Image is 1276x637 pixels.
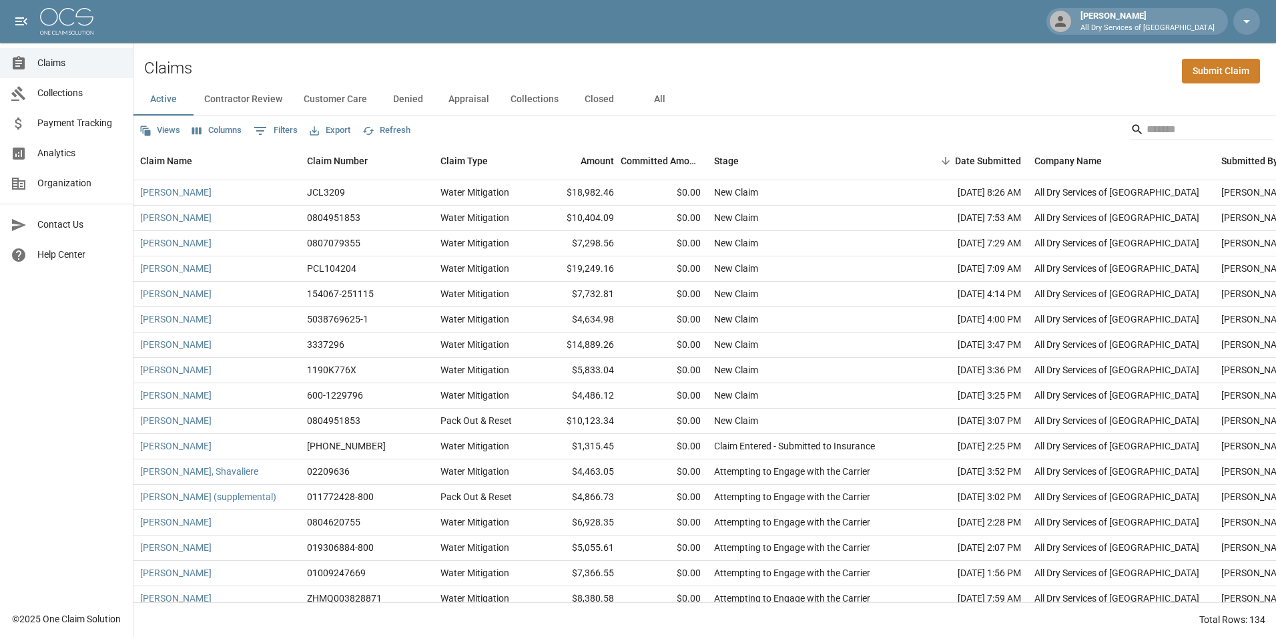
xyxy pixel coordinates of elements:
[37,248,122,262] span: Help Center
[307,515,360,529] div: 0804620755
[936,152,955,170] button: Sort
[908,434,1028,459] div: [DATE] 2:25 PM
[140,312,212,326] a: [PERSON_NAME]
[140,262,212,275] a: [PERSON_NAME]
[534,358,621,383] div: $5,833.04
[714,515,870,529] div: Attempting to Engage with the Carrier
[307,262,356,275] div: PCL104204
[714,338,758,351] div: New Claim
[534,282,621,307] div: $7,732.81
[140,142,192,180] div: Claim Name
[307,142,368,180] div: Claim Number
[908,307,1028,333] div: [DATE] 4:00 PM
[1034,465,1199,478] div: All Dry Services of Atlanta
[12,612,121,626] div: © 2025 One Claim Solution
[955,142,1021,180] div: Date Submitted
[438,83,500,116] button: Appraisal
[440,363,509,377] div: Water Mitigation
[621,231,707,256] div: $0.00
[1075,9,1220,33] div: [PERSON_NAME]
[621,256,707,282] div: $0.00
[307,312,368,326] div: 5038769625-1
[1034,490,1199,503] div: All Dry Services of Atlanta
[307,592,382,605] div: ZHMQ003828871
[140,515,212,529] a: [PERSON_NAME]
[621,180,707,206] div: $0.00
[1080,23,1215,34] p: All Dry Services of [GEOGRAPHIC_DATA]
[714,541,870,554] div: Attempting to Engage with the Carrier
[434,142,534,180] div: Claim Type
[908,561,1028,586] div: [DATE] 1:56 PM
[908,231,1028,256] div: [DATE] 7:29 AM
[307,236,360,250] div: 0807079355
[621,142,701,180] div: Committed Amount
[569,83,629,116] button: Closed
[307,439,386,453] div: 01-009-039836
[306,120,354,141] button: Export
[293,83,378,116] button: Customer Care
[307,338,344,351] div: 3337296
[621,485,707,510] div: $0.00
[140,389,212,402] a: [PERSON_NAME]
[440,312,509,326] div: Water Mitigation
[1034,566,1199,580] div: All Dry Services of Atlanta
[534,561,621,586] div: $7,366.55
[189,120,245,141] button: Select columns
[440,338,509,351] div: Water Mitigation
[37,116,122,130] span: Payment Tracking
[140,439,212,453] a: [PERSON_NAME]
[1034,186,1199,199] div: All Dry Services of Atlanta
[534,510,621,536] div: $6,928.35
[1034,439,1199,453] div: All Dry Services of Atlanta
[307,566,366,580] div: 01009247669
[1034,142,1102,180] div: Company Name
[714,566,870,580] div: Attempting to Engage with the Carrier
[908,536,1028,561] div: [DATE] 2:07 PM
[144,59,192,78] h2: Claims
[714,414,758,427] div: New Claim
[307,541,374,554] div: 019306884-800
[534,231,621,256] div: $7,298.56
[307,363,356,377] div: 1190K776X
[307,414,360,427] div: 0804951853
[1034,312,1199,326] div: All Dry Services of Atlanta
[440,211,509,224] div: Water Mitigation
[908,409,1028,434] div: [DATE] 3:07 PM
[1034,262,1199,275] div: All Dry Services of Atlanta
[140,338,212,351] a: [PERSON_NAME]
[40,8,93,35] img: ocs-logo-white-transparent.png
[534,434,621,459] div: $1,315.45
[140,236,212,250] a: [PERSON_NAME]
[908,282,1028,307] div: [DATE] 4:14 PM
[714,142,739,180] div: Stage
[621,586,707,612] div: $0.00
[440,566,509,580] div: Water Mitigation
[250,120,301,142] button: Show filters
[621,142,707,180] div: Committed Amount
[714,439,875,453] div: Claim Entered - Submitted to Insurance
[359,120,414,141] button: Refresh
[908,485,1028,510] div: [DATE] 3:02 PM
[1034,211,1199,224] div: All Dry Services of Atlanta
[908,510,1028,536] div: [DATE] 2:28 PM
[908,333,1028,358] div: [DATE] 3:47 PM
[440,465,509,478] div: Water Mitigation
[133,142,300,180] div: Claim Name
[440,262,509,275] div: Water Mitigation
[714,211,758,224] div: New Claim
[440,287,509,300] div: Water Mitigation
[1034,541,1199,554] div: All Dry Services of Atlanta
[1034,592,1199,605] div: All Dry Services of Atlanta
[908,459,1028,485] div: [DATE] 3:52 PM
[714,363,758,377] div: New Claim
[140,541,212,554] a: [PERSON_NAME]
[534,586,621,612] div: $8,380.58
[37,146,122,160] span: Analytics
[37,56,122,70] span: Claims
[140,287,212,300] a: [PERSON_NAME]
[1199,613,1265,626] div: Total Rows: 134
[621,206,707,231] div: $0.00
[133,83,1276,116] div: dynamic tabs
[1034,338,1199,351] div: All Dry Services of Atlanta
[440,439,509,453] div: Water Mitigation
